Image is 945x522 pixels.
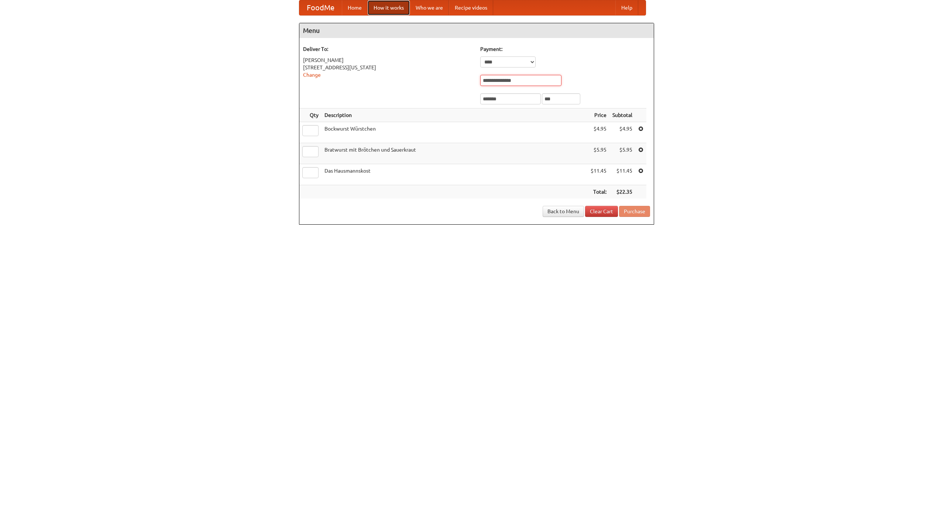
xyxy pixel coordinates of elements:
[322,108,588,122] th: Description
[322,122,588,143] td: Bockwurst Würstchen
[543,206,584,217] a: Back to Menu
[368,0,410,15] a: How it works
[322,164,588,185] td: Das Hausmannskost
[609,164,635,185] td: $11.45
[480,45,650,53] h5: Payment:
[615,0,638,15] a: Help
[609,185,635,199] th: $22.35
[322,143,588,164] td: Bratwurst mit Brötchen und Sauerkraut
[303,72,321,78] a: Change
[303,56,473,64] div: [PERSON_NAME]
[609,143,635,164] td: $5.95
[303,45,473,53] h5: Deliver To:
[410,0,449,15] a: Who we are
[588,108,609,122] th: Price
[609,108,635,122] th: Subtotal
[619,206,650,217] button: Purchase
[609,122,635,143] td: $4.95
[342,0,368,15] a: Home
[585,206,618,217] a: Clear Cart
[299,0,342,15] a: FoodMe
[588,122,609,143] td: $4.95
[299,23,654,38] h4: Menu
[449,0,493,15] a: Recipe videos
[588,164,609,185] td: $11.45
[303,64,473,71] div: [STREET_ADDRESS][US_STATE]
[588,185,609,199] th: Total:
[299,108,322,122] th: Qty
[588,143,609,164] td: $5.95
